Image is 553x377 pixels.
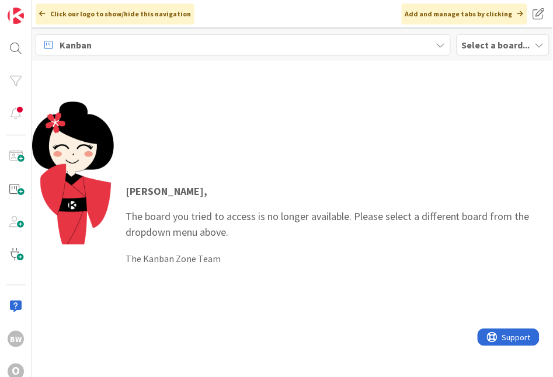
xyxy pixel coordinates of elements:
[8,331,24,347] div: BW
[126,184,207,198] strong: [PERSON_NAME] ,
[60,38,92,52] span: Kanban
[126,183,541,240] p: The board you tried to access is no longer available. Please select a different board from the dr...
[8,8,24,24] img: Visit kanbanzone.com
[402,4,527,25] div: Add and manage tabs by clicking
[25,2,53,16] span: Support
[462,39,530,51] b: Select a board...
[126,252,541,266] div: The Kanban Zone Team
[36,4,194,25] div: Click our logo to show/hide this navigation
